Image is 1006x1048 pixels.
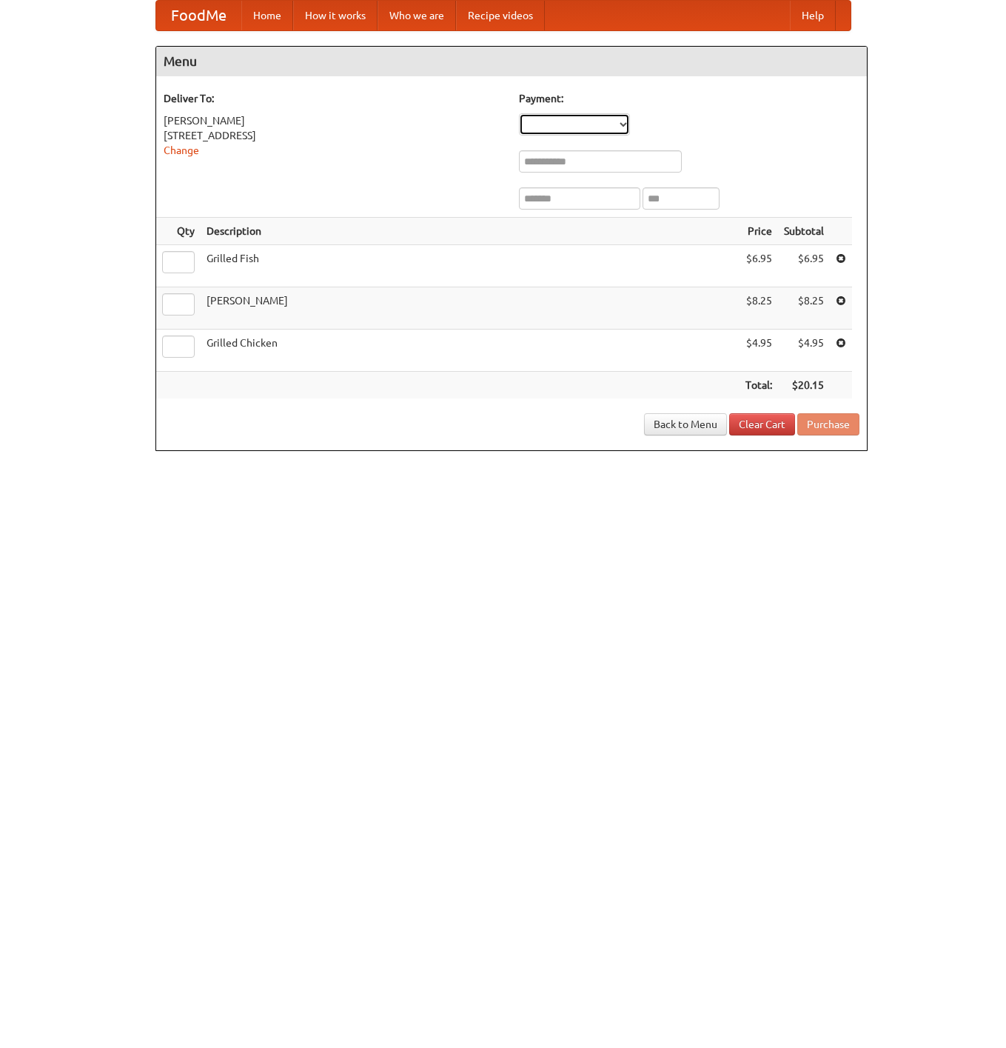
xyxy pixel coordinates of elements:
td: Grilled Fish [201,245,740,287]
a: Clear Cart [729,413,795,435]
a: Recipe videos [456,1,545,30]
td: $4.95 [778,330,830,372]
th: Qty [156,218,201,245]
a: Home [241,1,293,30]
td: Grilled Chicken [201,330,740,372]
th: Subtotal [778,218,830,245]
td: $6.95 [778,245,830,287]
a: Help [790,1,836,30]
div: [PERSON_NAME] [164,113,504,128]
a: How it works [293,1,378,30]
a: Who we are [378,1,456,30]
a: FoodMe [156,1,241,30]
h4: Menu [156,47,867,76]
button: Purchase [797,413,859,435]
div: [STREET_ADDRESS] [164,128,504,143]
a: Change [164,144,199,156]
th: Price [740,218,778,245]
th: Description [201,218,740,245]
td: $8.25 [778,287,830,330]
th: $20.15 [778,372,830,399]
td: $8.25 [740,287,778,330]
td: $4.95 [740,330,778,372]
td: [PERSON_NAME] [201,287,740,330]
td: $6.95 [740,245,778,287]
th: Total: [740,372,778,399]
h5: Deliver To: [164,91,504,106]
h5: Payment: [519,91,859,106]
a: Back to Menu [644,413,727,435]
